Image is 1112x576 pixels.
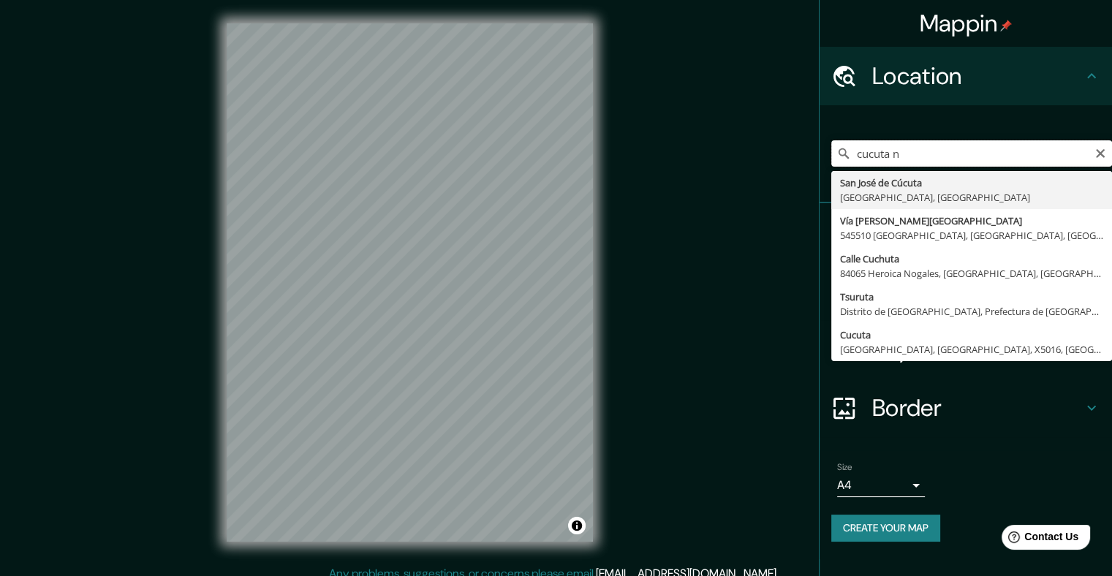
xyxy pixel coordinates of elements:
div: Layout [820,320,1112,379]
div: 545510 [GEOGRAPHIC_DATA], [GEOGRAPHIC_DATA], [GEOGRAPHIC_DATA] [840,228,1103,243]
iframe: Help widget launcher [982,519,1096,560]
input: Pick your city or area [831,140,1112,167]
div: Vía [PERSON_NAME][GEOGRAPHIC_DATA] [840,213,1103,228]
div: [GEOGRAPHIC_DATA], [GEOGRAPHIC_DATA], X5016, [GEOGRAPHIC_DATA] [840,342,1103,357]
div: A4 [837,474,925,497]
div: Tsuruta [840,289,1103,304]
canvas: Map [227,23,593,542]
div: Style [820,262,1112,320]
div: Location [820,47,1112,105]
button: Toggle attribution [568,517,586,534]
label: Size [837,461,852,474]
div: Calle Cuchuta [840,251,1103,266]
div: Cucuta [840,327,1103,342]
div: 84065 Heroica Nogales, [GEOGRAPHIC_DATA], [GEOGRAPHIC_DATA] [840,266,1103,281]
h4: Layout [872,335,1083,364]
img: pin-icon.png [1000,20,1012,31]
div: Border [820,379,1112,437]
h4: Mappin [920,9,1013,38]
button: Create your map [831,515,940,542]
div: Pins [820,203,1112,262]
div: Distrito de [GEOGRAPHIC_DATA], Prefectura de [GEOGRAPHIC_DATA], [GEOGRAPHIC_DATA] [840,304,1103,319]
h4: Border [872,393,1083,422]
h4: Location [872,61,1083,91]
div: [GEOGRAPHIC_DATA], [GEOGRAPHIC_DATA] [840,190,1103,205]
button: Clear [1094,145,1106,159]
div: San José de Cúcuta [840,175,1103,190]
